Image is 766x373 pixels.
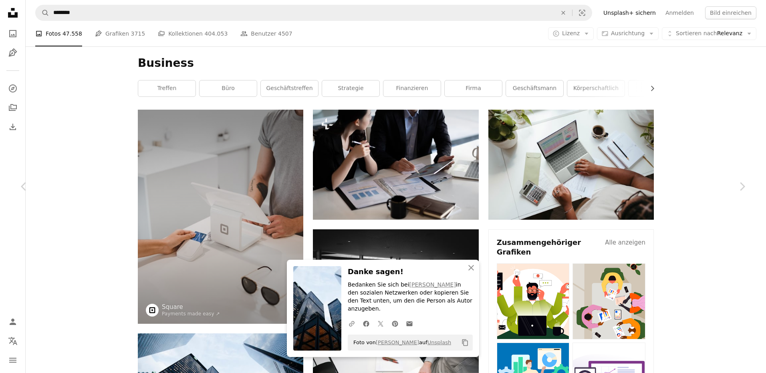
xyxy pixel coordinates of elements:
[661,6,699,19] a: Anmelden
[676,30,717,36] span: Sortieren nach
[645,80,654,96] button: Liste nach rechts verschieben
[204,29,228,38] span: 404.053
[572,263,645,339] img: premium_vector-1710425434883-777491e24a16
[458,336,472,349] button: In die Zwischenablage kopieren
[240,21,292,46] a: Benutzer 4507
[605,238,645,247] h4: Alle anzeigen
[95,21,145,46] a: Grafiken 3715
[5,352,21,368] button: Menü
[506,80,563,96] a: Geschäftsmann
[36,5,49,20] button: Unsplash suchen
[488,161,654,168] a: Eine Person, die mit einem Laptop an einem Tisch sitzt
[402,315,417,331] a: Via E-Mail teilen teilen
[138,56,654,70] h1: Business
[662,27,756,40] button: Sortieren nachRelevanz
[146,304,159,317] img: Zum Profil von Square
[427,339,451,345] a: Unsplash
[562,30,580,36] span: Lizenz
[313,161,478,168] a: Nahaufnahme von Geschäftsleuten, die einen Finanzplan mit Papierkram und digitalem Tablet diskuti...
[676,30,742,38] span: Relevanz
[261,80,318,96] a: Geschäftstreffen
[497,238,604,257] h4: Zusammengehöriger Grafiken
[5,333,21,349] button: Sprache
[35,5,592,21] form: Finden Sie Bildmaterial auf der ganzen Webseite
[611,30,645,36] span: Ausrichtung
[313,229,478,339] img: people standing inside city building
[138,213,303,220] a: Person mit weißem Tablet-Computer auf dem Tisch
[348,266,473,278] h3: Danke sagen!
[5,119,21,135] a: Bisherige Downloads
[162,303,220,311] a: Square
[409,281,456,288] a: [PERSON_NAME]
[5,45,21,61] a: Grafiken
[5,80,21,96] a: Entdecken
[718,148,766,225] a: Weiter
[5,26,21,42] a: Fotos
[322,80,379,96] a: Strategie
[629,80,686,96] a: Gebäude
[359,315,373,331] a: Auf Facebook teilen
[599,6,661,19] a: Unsplash+ sichern
[445,80,502,96] a: Firma
[138,80,196,96] a: Treffen
[158,21,228,46] a: Kollektionen 404.053
[383,80,441,96] a: finanzieren
[200,80,257,96] a: Büro
[567,80,625,96] a: körperschaftlich
[162,311,220,317] a: Payments made easy ↗
[373,315,388,331] a: Auf Twitter teilen
[5,100,21,116] a: Kollektionen
[376,339,419,345] a: [PERSON_NAME]
[705,6,756,19] button: Bild einreichen
[348,281,473,313] p: Bedanken Sie sich bei in den sozialen Netzwerken oder kopieren Sie den Text unten, um den die Per...
[597,27,659,40] button: Ausrichtung
[548,27,594,40] button: Lizenz
[313,110,478,220] img: Nahaufnahme von Geschäftsleuten, die einen Finanzplan mit Papierkram und digitalem Tablet diskuti...
[554,5,572,20] button: Löschen
[278,29,292,38] span: 4507
[349,336,451,349] span: Foto von auf
[605,238,645,257] a: Alle anzeigen
[5,314,21,330] a: Anmelden / Registrieren
[572,5,592,20] button: Visuelle Suche
[138,110,303,324] img: Person mit weißem Tablet-Computer auf dem Tisch
[131,29,145,38] span: 3715
[497,263,570,339] img: premium_vector-1710425435145-7f4f0b49edcf
[488,110,654,220] img: Eine Person, die mit einem Laptop an einem Tisch sitzt
[388,315,402,331] a: Auf Pinterest teilen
